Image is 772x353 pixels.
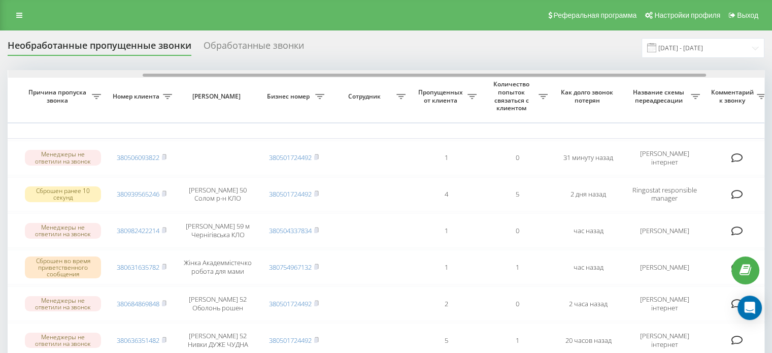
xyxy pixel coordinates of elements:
[269,189,312,199] a: 380501724492
[553,141,624,175] td: 31 минуту назад
[482,286,553,321] td: 0
[111,92,163,101] span: Номер клиента
[269,153,312,162] a: 380501724492
[411,213,482,248] td: 1
[411,286,482,321] td: 2
[482,250,553,284] td: 1
[269,263,312,272] a: 380754967132
[263,92,315,101] span: Бизнес номер
[334,92,396,101] span: Сотрудник
[117,299,159,308] a: 380684869848
[177,250,258,284] td: Жінка Академмістечко робота для мами
[624,177,705,212] td: Ringostat responsible manager
[25,333,101,348] div: Менеджеры не ответили на звонок
[117,336,159,345] a: 380636351482
[482,213,553,248] td: 0
[117,226,159,235] a: 380982422214
[737,296,762,320] div: Open Intercom Messenger
[269,299,312,308] a: 380501724492
[416,88,467,104] span: Пропущенных от клиента
[25,256,101,279] div: Сброшен во время приветственного сообщения
[710,88,757,104] span: Комментарий к звонку
[25,88,92,104] span: Причина пропуска звонка
[624,250,705,284] td: [PERSON_NAME]
[553,213,624,248] td: час назад
[117,189,159,199] a: 380939565246
[204,40,304,56] div: Обработанные звонки
[487,80,539,112] span: Количество попыток связаться с клиентом
[624,213,705,248] td: [PERSON_NAME]
[654,11,720,19] span: Настройки профиля
[25,186,101,202] div: Сброшен ранее 10 секунд
[8,40,191,56] div: Необработанные пропущенные звонки
[553,286,624,321] td: 2 часа назад
[737,11,758,19] span: Выход
[624,141,705,175] td: [PERSON_NAME] інтернет
[25,223,101,238] div: Менеджеры не ответили на звонок
[25,150,101,165] div: Менеджеры не ответили на звонок
[117,153,159,162] a: 380506093822
[177,213,258,248] td: [PERSON_NAME] 59 м Чернігівська КЛО
[553,11,636,19] span: Реферальная программа
[553,177,624,212] td: 2 дня назад
[269,336,312,345] a: 380501724492
[411,177,482,212] td: 4
[117,263,159,272] a: 380631635782
[186,92,250,101] span: [PERSON_NAME]
[561,88,616,104] span: Как долго звонок потерян
[629,88,691,104] span: Название схемы переадресации
[269,226,312,235] a: 380504337834
[411,250,482,284] td: 1
[25,296,101,311] div: Менеджеры не ответили на звонок
[177,177,258,212] td: [PERSON_NAME] 50 Солом р-н КЛО
[482,177,553,212] td: 5
[411,141,482,175] td: 1
[553,250,624,284] td: час назад
[624,286,705,321] td: [PERSON_NAME] інтернет
[177,286,258,321] td: [PERSON_NAME] 52 Оболонь рошен
[482,141,553,175] td: 0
